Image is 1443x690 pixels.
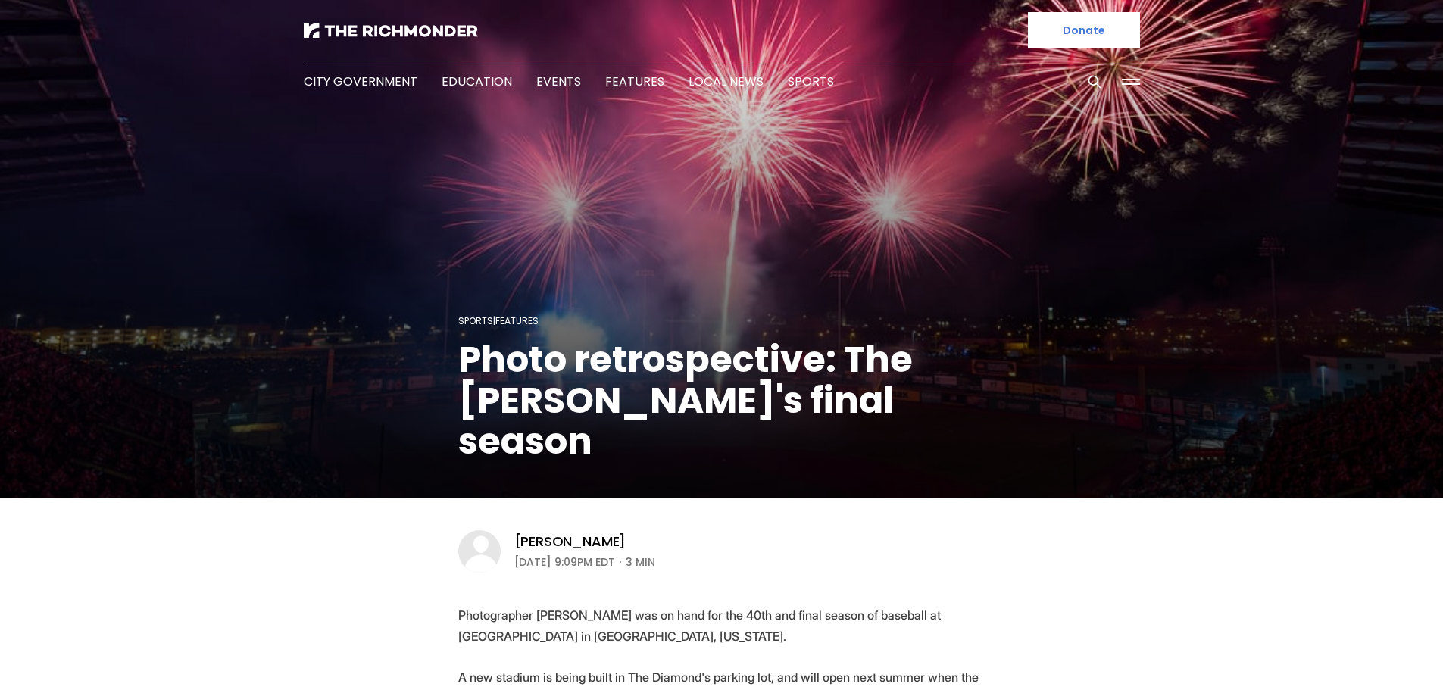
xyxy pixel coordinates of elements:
[536,73,581,90] a: Events
[458,312,985,330] div: |
[442,73,512,90] a: Education
[304,23,478,38] img: The Richmonder
[304,73,417,90] a: City Government
[605,73,664,90] a: Features
[1028,12,1140,48] a: Donate
[495,314,539,327] a: Features
[626,553,655,571] span: 3 min
[1083,70,1106,93] button: Search this site
[1315,616,1443,690] iframe: portal-trigger
[514,553,615,571] time: [DATE] 9:09PM EDT
[689,73,764,90] a: Local News
[514,532,626,551] a: [PERSON_NAME]
[458,339,985,462] h1: Photo retrospective: The [PERSON_NAME]'s final season
[458,314,493,327] a: Sports
[458,604,985,647] p: Photographer [PERSON_NAME] was on hand for the 40th and final season of baseball at [GEOGRAPHIC_D...
[788,73,834,90] a: Sports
